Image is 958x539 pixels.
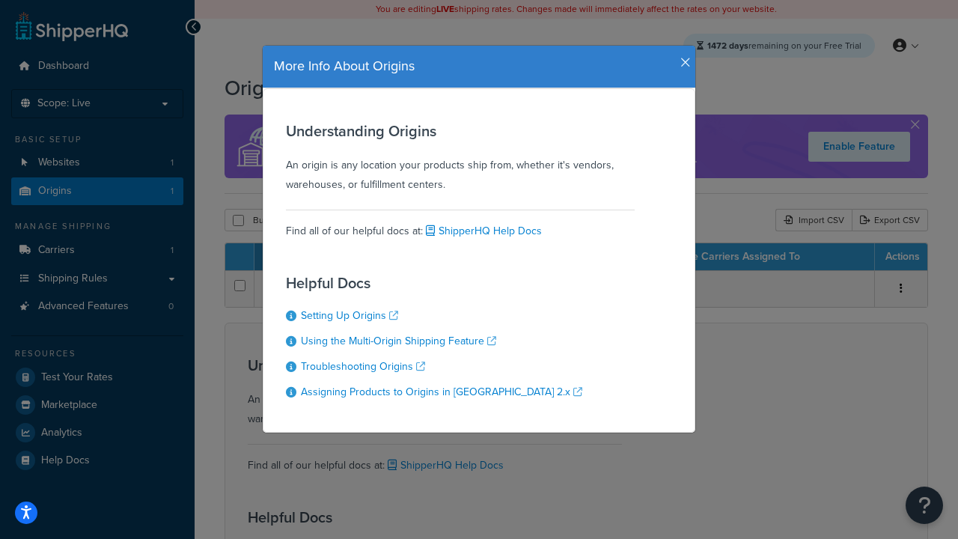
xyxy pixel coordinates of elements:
[286,123,635,139] h3: Understanding Origins
[274,57,684,76] h4: More Info About Origins
[301,359,425,374] a: Troubleshooting Origins
[286,123,635,195] div: An origin is any location your products ship from, whether it's vendors, warehouses, or fulfillme...
[423,223,542,239] a: ShipperHQ Help Docs
[286,275,582,291] h3: Helpful Docs
[301,333,496,349] a: Using the Multi-Origin Shipping Feature
[286,210,635,241] div: Find all of our helpful docs at:
[301,308,398,323] a: Setting Up Origins
[301,384,582,400] a: Assigning Products to Origins in [GEOGRAPHIC_DATA] 2.x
